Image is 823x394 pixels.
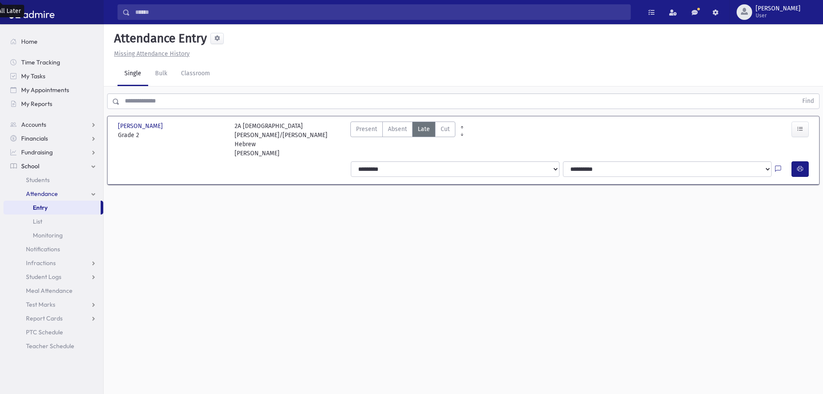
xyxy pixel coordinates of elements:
[118,131,226,140] span: Grade 2
[3,228,103,242] a: Monitoring
[33,218,42,225] span: List
[118,122,165,131] span: [PERSON_NAME]
[3,55,103,69] a: Time Tracking
[111,50,190,58] a: Missing Attendance History
[3,118,103,131] a: Accounts
[21,121,46,128] span: Accounts
[118,62,148,86] a: Single
[756,5,801,12] span: [PERSON_NAME]
[3,97,103,111] a: My Reports
[21,148,53,156] span: Fundraising
[21,135,48,142] span: Financials
[235,122,343,158] div: 2A [DEMOGRAPHIC_DATA][PERSON_NAME]/[PERSON_NAME] Hebrew [PERSON_NAME]
[3,284,103,298] a: Meal Attendance
[21,100,52,108] span: My Reports
[26,301,55,308] span: Test Marks
[26,190,58,198] span: Attendance
[7,3,57,21] img: AdmirePro
[26,176,50,184] span: Students
[3,311,103,325] a: Report Cards
[3,69,103,83] a: My Tasks
[756,12,801,19] span: User
[26,259,56,267] span: Infractions
[441,125,450,134] span: Cut
[3,131,103,145] a: Financials
[26,342,74,350] span: Teacher Schedule
[350,122,455,158] div: AttTypes
[3,201,101,215] a: Entry
[33,204,48,211] span: Entry
[21,86,69,94] span: My Appointments
[3,187,103,201] a: Attendance
[3,35,103,48] a: Home
[3,298,103,311] a: Test Marks
[3,145,103,159] a: Fundraising
[3,173,103,187] a: Students
[21,38,38,45] span: Home
[418,125,430,134] span: Late
[3,270,103,284] a: Student Logs
[33,231,63,239] span: Monitoring
[3,325,103,339] a: PTC Schedule
[26,328,63,336] span: PTC Schedule
[21,72,45,80] span: My Tasks
[114,50,190,58] u: Missing Attendance History
[3,215,103,228] a: List
[21,58,60,66] span: Time Tracking
[26,273,61,281] span: Student Logs
[388,125,407,134] span: Absent
[3,242,103,256] a: Notifications
[26,245,60,253] span: Notifications
[3,159,103,173] a: School
[3,256,103,270] a: Infractions
[797,94,819,109] button: Find
[26,314,63,322] span: Report Cards
[174,62,217,86] a: Classroom
[356,125,377,134] span: Present
[3,83,103,97] a: My Appointments
[148,62,174,86] a: Bulk
[111,31,207,46] h5: Attendance Entry
[26,287,73,295] span: Meal Attendance
[130,4,630,20] input: Search
[3,339,103,353] a: Teacher Schedule
[21,162,39,170] span: School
